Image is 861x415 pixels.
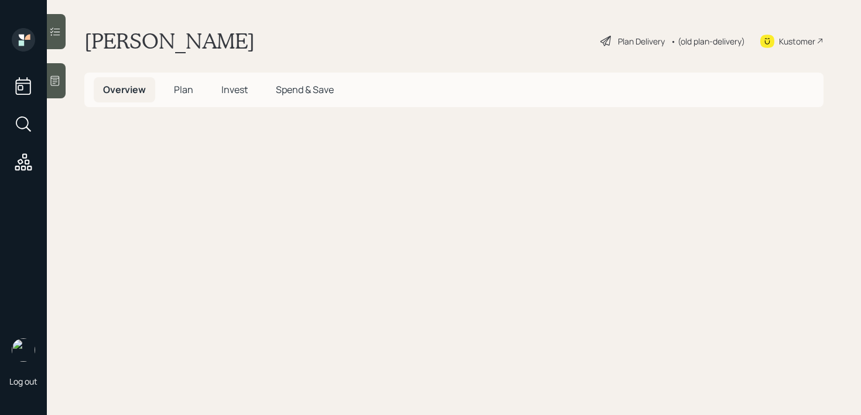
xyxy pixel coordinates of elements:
span: Spend & Save [276,83,334,96]
div: • (old plan-delivery) [671,35,745,47]
div: Kustomer [779,35,815,47]
h1: [PERSON_NAME] [84,28,255,54]
img: retirable_logo.png [12,338,35,362]
span: Invest [221,83,248,96]
div: Plan Delivery [618,35,665,47]
span: Overview [103,83,146,96]
div: Log out [9,376,37,387]
span: Plan [174,83,193,96]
